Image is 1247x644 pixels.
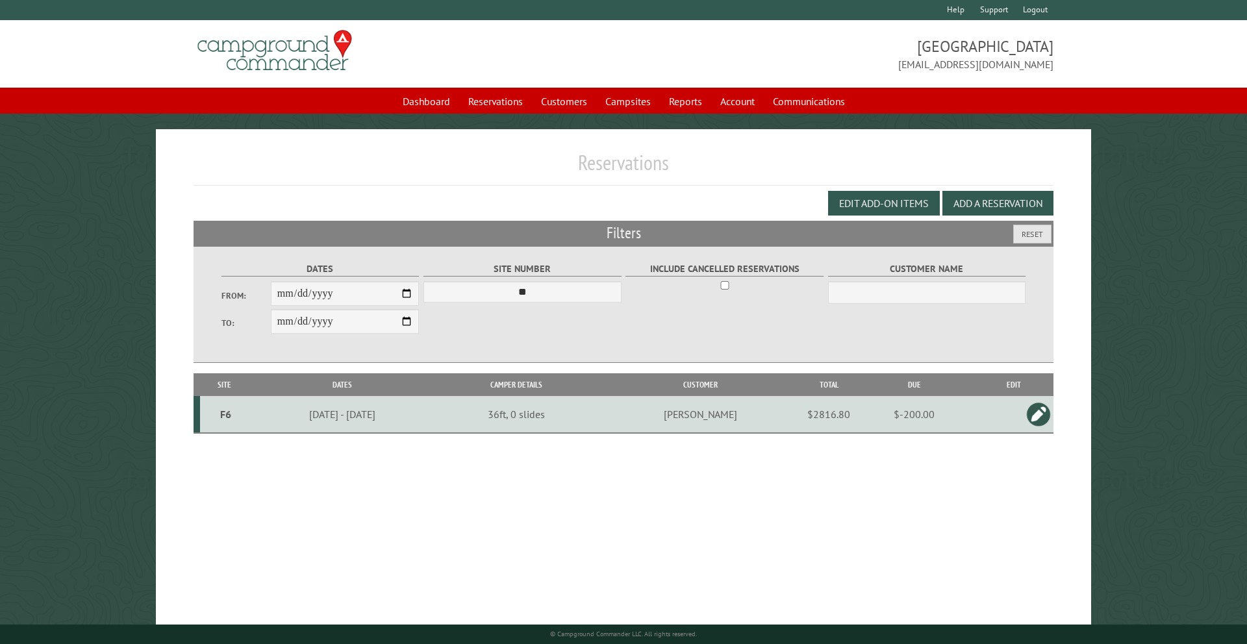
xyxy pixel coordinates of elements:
[828,191,940,216] button: Edit Add-on Items
[194,150,1054,186] h1: Reservations
[598,373,803,396] th: Customer
[194,25,356,76] img: Campground Commander
[194,221,1054,245] h2: Filters
[625,262,824,277] label: Include Cancelled Reservations
[395,89,458,114] a: Dashboard
[974,373,1054,396] th: Edit
[435,396,598,433] td: 36ft, 0 slides
[221,262,420,277] label: Dates
[205,408,247,421] div: F6
[200,373,249,396] th: Site
[251,408,433,421] div: [DATE] - [DATE]
[765,89,853,114] a: Communications
[221,290,271,302] label: From:
[942,191,1053,216] button: Add a Reservation
[533,89,595,114] a: Customers
[855,396,974,433] td: $-200.00
[855,373,974,396] th: Due
[828,262,1026,277] label: Customer Name
[460,89,531,114] a: Reservations
[1013,225,1052,243] button: Reset
[712,89,762,114] a: Account
[598,396,803,433] td: [PERSON_NAME]
[803,396,855,433] td: $2816.80
[423,262,622,277] label: Site Number
[661,89,710,114] a: Reports
[598,89,659,114] a: Campsites
[803,373,855,396] th: Total
[435,373,598,396] th: Camper Details
[623,36,1053,72] span: [GEOGRAPHIC_DATA] [EMAIL_ADDRESS][DOMAIN_NAME]
[550,630,697,638] small: © Campground Commander LLC. All rights reserved.
[249,373,435,396] th: Dates
[221,317,271,329] label: To:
